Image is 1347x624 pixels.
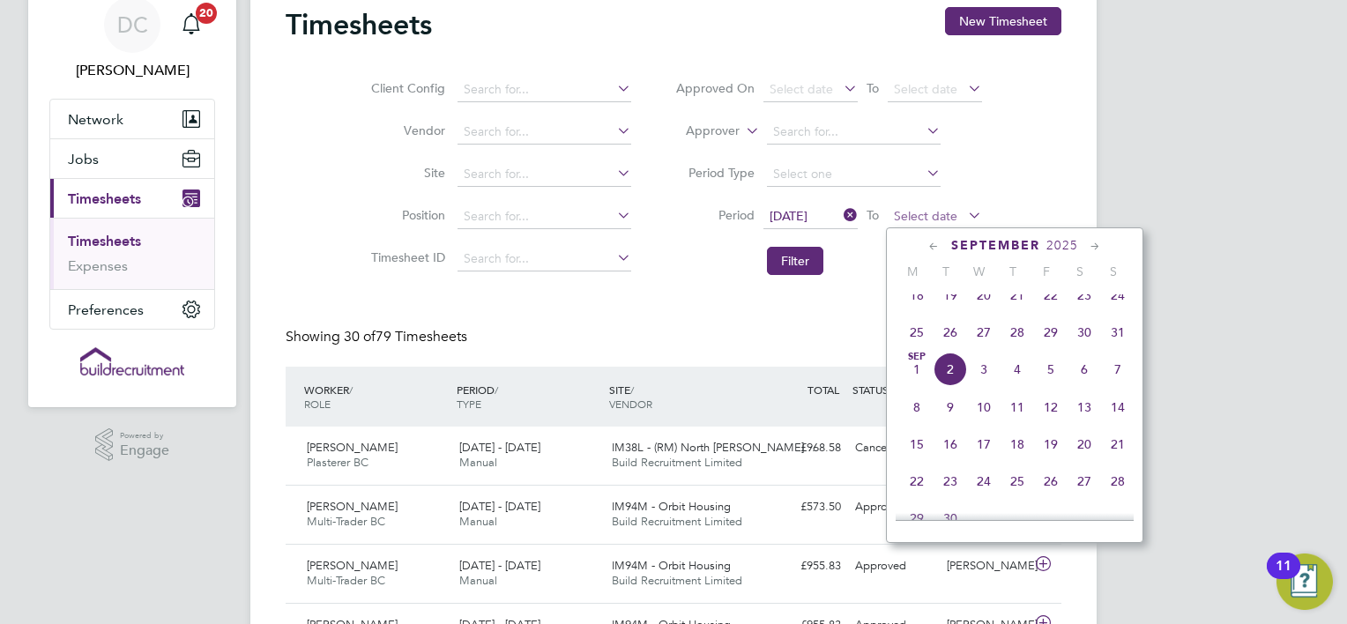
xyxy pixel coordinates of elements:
span: Preferences [68,301,144,318]
span: S [1063,264,1097,279]
span: 7 [1101,353,1135,386]
span: 21 [1101,427,1135,461]
span: TYPE [457,397,481,411]
button: Preferences [50,290,214,329]
span: Select date [894,81,957,97]
span: [DATE] - [DATE] [459,558,540,573]
span: 28 [1101,464,1135,498]
span: 9 [934,390,967,424]
span: 20 [1068,427,1101,461]
span: 26 [934,316,967,349]
span: 30 of [344,328,376,345]
span: [DATE] [770,208,807,224]
div: 11 [1276,566,1291,589]
span: F [1030,264,1063,279]
span: 21 [1001,279,1034,312]
span: Multi-Trader BC [307,514,385,529]
span: 10 [967,390,1001,424]
span: 11 [1001,390,1034,424]
span: 2 [934,353,967,386]
span: Build Recruitment Limited [612,455,742,470]
span: / [630,383,634,397]
span: 3 [967,353,1001,386]
button: Timesheets [50,179,214,218]
div: Approved [848,552,940,581]
div: £573.50 [756,493,848,522]
span: [PERSON_NAME] [307,440,398,455]
label: Position [366,207,445,223]
span: 19 [1034,427,1068,461]
div: £955.83 [756,552,848,581]
span: 27 [967,316,1001,349]
div: Showing [286,328,471,346]
span: 23 [1068,279,1101,312]
div: Cancelled [848,434,940,463]
span: Manual [459,455,497,470]
span: 14 [1101,390,1135,424]
button: Filter [767,247,823,275]
span: 29 [900,501,934,535]
span: 13 [1068,390,1101,424]
button: New Timesheet [945,7,1061,35]
span: 2025 [1046,238,1078,253]
label: Site [366,165,445,181]
span: S [1097,264,1130,279]
label: Approver [660,123,740,140]
span: M [896,264,929,279]
span: DC [117,13,148,36]
img: buildrec-logo-retina.png [80,347,184,375]
button: Jobs [50,139,214,178]
a: Expenses [68,257,128,274]
span: 20 [196,3,217,24]
span: Multi-Trader BC [307,573,385,588]
input: Search for... [458,162,631,187]
span: 25 [900,316,934,349]
label: Timesheet ID [366,249,445,265]
span: 22 [1034,279,1068,312]
span: 27 [1068,464,1101,498]
span: / [495,383,498,397]
span: 17 [967,427,1001,461]
label: Vendor [366,123,445,138]
span: Build Recruitment Limited [612,573,742,588]
button: Open Resource Center, 11 new notifications [1276,553,1333,610]
input: Search for... [458,78,631,102]
span: 29 [1034,316,1068,349]
span: Plasterer BC [307,455,368,470]
span: W [963,264,996,279]
span: 23 [934,464,967,498]
span: 24 [1101,279,1135,312]
span: IM38L - (RM) North [PERSON_NAME]… [612,440,815,455]
span: Network [68,111,123,128]
span: 12 [1034,390,1068,424]
a: Powered byEngage [95,428,170,462]
div: SITE [605,374,757,420]
span: Manual [459,573,497,588]
span: September [951,238,1040,253]
div: [PERSON_NAME] [940,552,1031,581]
span: [DATE] - [DATE] [459,440,540,455]
span: 15 [900,427,934,461]
label: Period Type [675,165,755,181]
span: Build Recruitment Limited [612,514,742,529]
span: ROLE [304,397,331,411]
span: 6 [1068,353,1101,386]
span: Dan Cardus [49,60,215,81]
span: Select date [770,81,833,97]
span: 18 [900,279,934,312]
span: 79 Timesheets [344,328,467,345]
span: 31 [1101,316,1135,349]
span: IM94M - Orbit Housing [612,499,731,514]
a: Timesheets [68,233,141,249]
span: Sep [900,353,934,361]
span: [PERSON_NAME] [307,499,398,514]
span: 26 [1034,464,1068,498]
span: Powered by [120,428,169,443]
input: Search for... [458,120,631,145]
span: 18 [1001,427,1034,461]
label: Period [675,207,755,223]
label: Client Config [366,80,445,96]
input: Search for... [458,204,631,229]
span: To [861,204,884,227]
span: Manual [459,514,497,529]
